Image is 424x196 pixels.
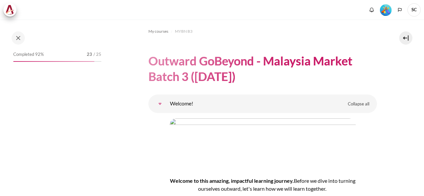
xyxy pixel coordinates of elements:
a: My courses [148,27,168,35]
span: MYBN B3 [175,28,192,34]
button: Languages [395,5,405,15]
div: 92% [13,61,94,62]
span: 23 [87,51,92,58]
img: Architeck [5,5,15,15]
a: Level #5 [377,4,394,16]
a: Welcome! [153,97,167,110]
nav: Navigation bar [148,26,377,37]
a: Architeck Architeck [3,3,20,17]
span: / 25 [93,51,101,58]
a: Collapse all [343,98,374,110]
span: SC [407,3,421,17]
h1: Outward GoBeyond - Malaysia Market Batch 3 ([DATE]) [148,53,377,84]
span: B [294,177,297,184]
span: efore we dive into turning ourselves outward, let's learn how we will learn together. [198,177,355,192]
span: Collapse all [348,101,369,107]
img: Level #5 [380,4,392,16]
h4: Welcome to this amazing, impactful learning journey. [170,177,356,193]
span: My courses [148,28,168,34]
div: Show notification window with no new notifications [367,5,377,15]
span: Completed 92% [13,51,44,58]
a: User menu [407,3,421,17]
a: MYBN B3 [175,27,192,35]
